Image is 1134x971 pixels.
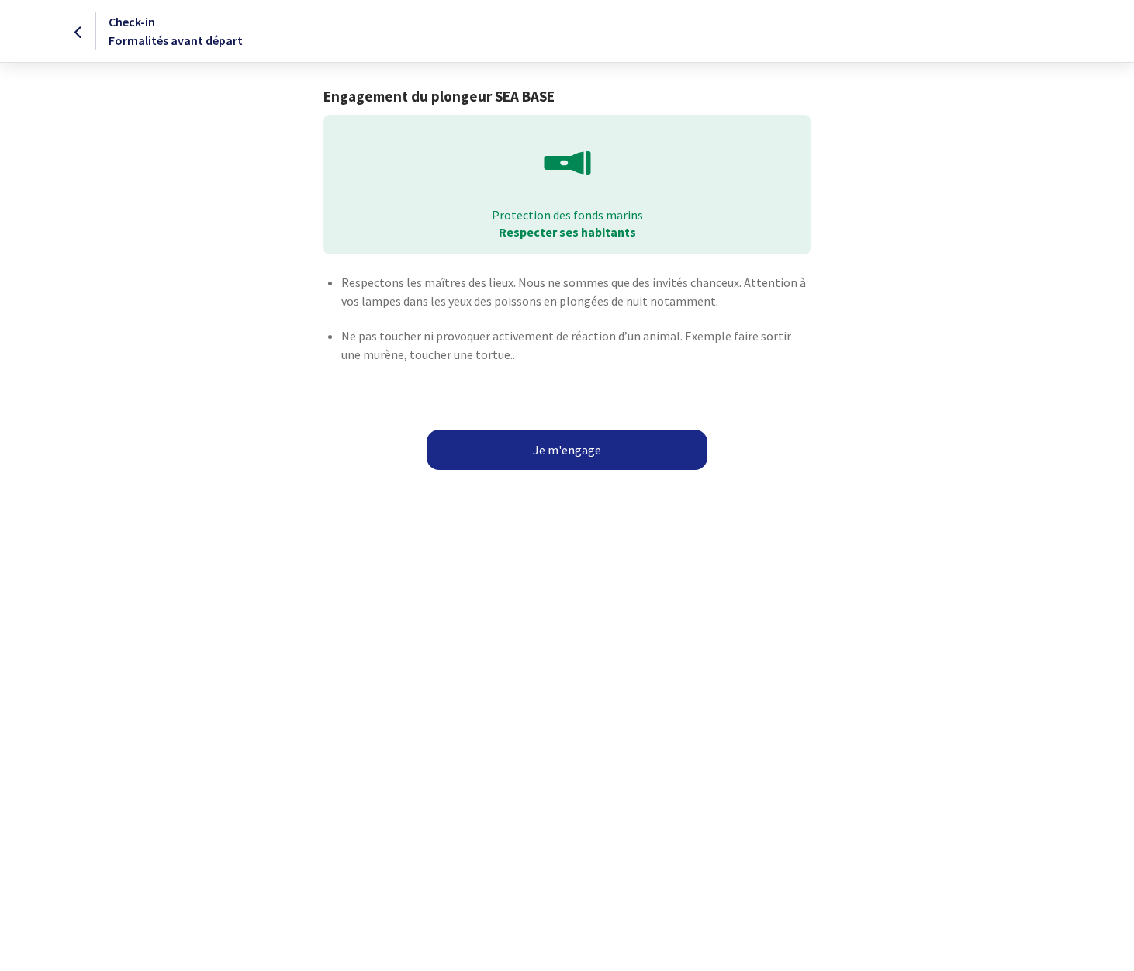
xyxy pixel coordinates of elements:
strong: Respecter ses habitants [499,224,636,240]
h1: Engagement du plongeur SEA BASE [323,88,810,105]
span: Check-in Formalités avant départ [109,14,243,48]
button: Je m'engage [427,430,707,470]
p: Respectons les maîtres des lieux. Nous ne sommes que des invités chanceux. Attention à vos lampes... [341,273,810,310]
p: Protection des fonds marins [334,206,799,223]
p: Ne pas toucher ni provoquer activement de réaction d’un animal. Exemple faire sortir une murène, ... [341,327,810,364]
